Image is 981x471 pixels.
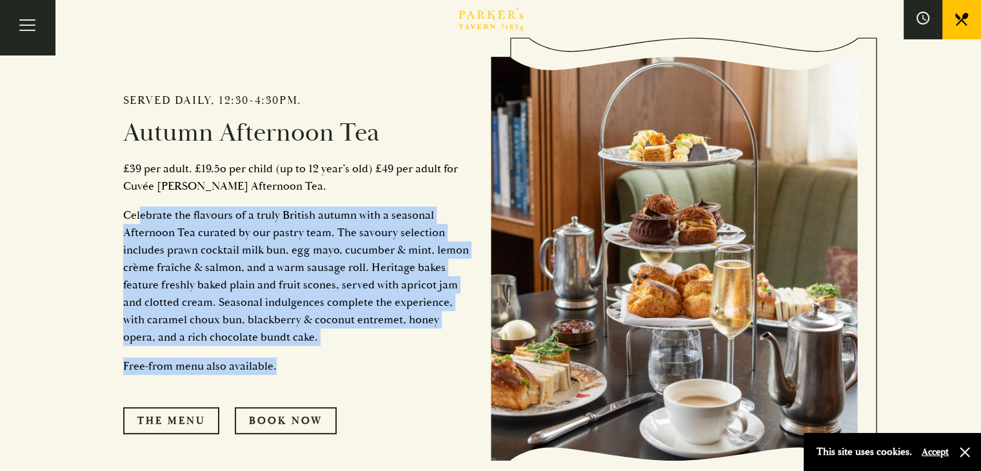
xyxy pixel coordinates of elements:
a: The Menu [123,407,219,434]
button: Close and accept [958,446,971,459]
p: Celebrate the flavours of a truly British autumn with a seasonal Afternoon Tea curated by our pas... [123,206,471,346]
p: £39 per adult. £19.5o per child (up to 12 year’s old) £49 per adult for Cuvée [PERSON_NAME] After... [123,160,471,195]
h2: Served daily, 12:30-4:30pm. [123,94,471,108]
p: Free-from menu also available. [123,357,471,375]
p: This site uses cookies. [817,443,912,461]
h2: Autumn Afternoon Tea [123,117,471,148]
button: Accept [922,446,949,458]
a: Book Now [235,407,337,434]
